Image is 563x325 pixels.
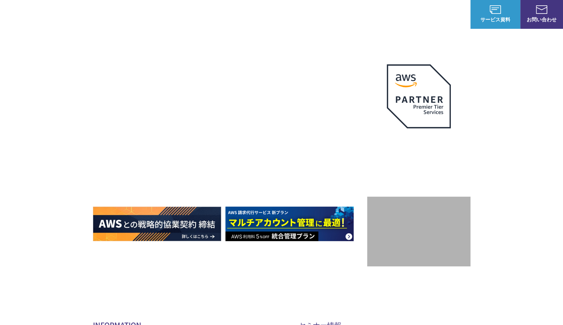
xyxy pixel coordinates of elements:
a: 導入事例 [368,11,388,18]
span: サービス資料 [470,16,520,23]
h1: AWS ジャーニーの 成功を実現 [93,117,367,185]
img: AWS総合支援サービス C-Chorus サービス資料 [490,5,501,14]
img: AWSとの戦略的協業契約 締結 [93,207,221,241]
img: 契約件数 [381,207,456,259]
p: AWSの導入からコスト削減、 構成・運用の最適化からデータ活用まで 規模や業種業態を問わない マネージドサービスで [93,79,367,110]
img: AWS請求代行サービス 統合管理プラン [225,207,354,241]
em: AWS [411,137,427,147]
p: 最上位プレミアティア サービスパートナー [378,137,459,164]
img: AWSプレミアティアサービスパートナー [387,64,451,128]
span: お問い合わせ [520,16,563,23]
a: ログイン [443,11,463,18]
span: NHN テコラス AWS総合支援サービス [82,7,134,22]
p: ナレッジ [402,11,429,18]
p: 強み [224,11,241,18]
p: 業種別ソリューション [297,11,354,18]
p: サービス [255,11,282,18]
a: AWS総合支援サービス C-Chorus NHN テコラスAWS総合支援サービス [11,6,134,23]
img: お問い合わせ [536,5,547,14]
